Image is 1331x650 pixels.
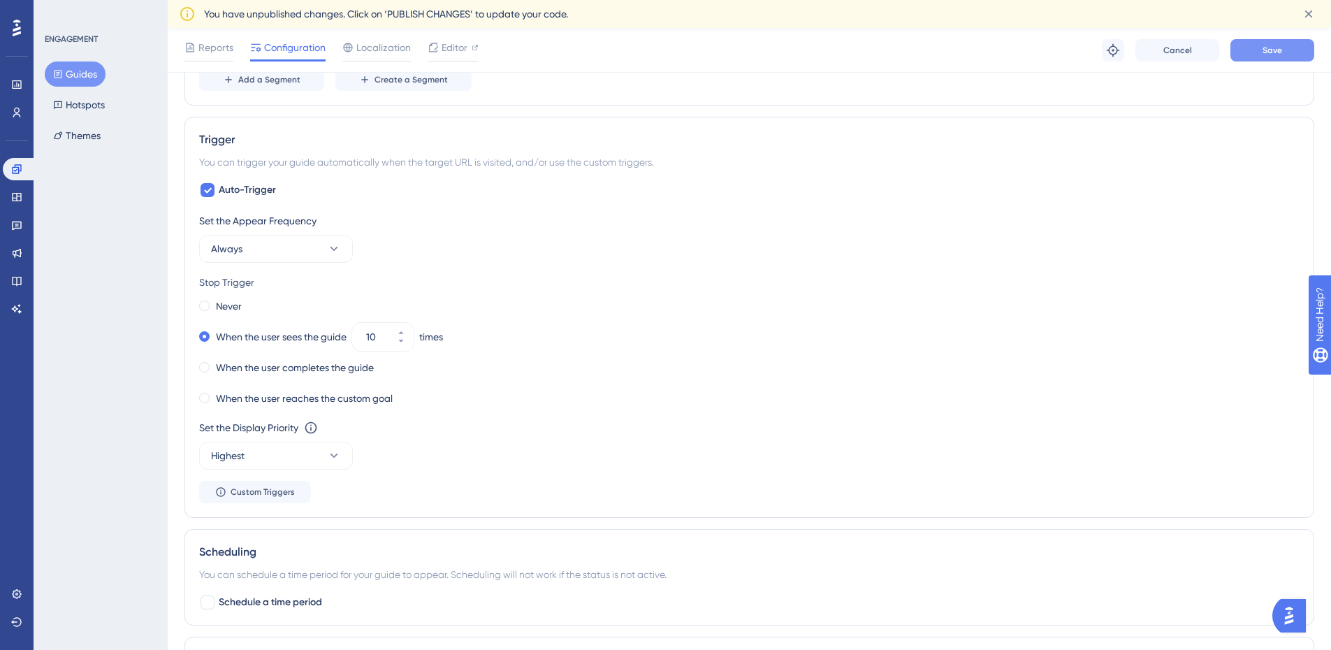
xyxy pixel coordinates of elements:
[1272,595,1314,637] iframe: UserGuiding AI Assistant Launcher
[199,212,1300,229] div: Set the Appear Frequency
[199,131,1300,148] div: Trigger
[1263,45,1282,56] span: Save
[45,123,109,148] button: Themes
[219,182,276,198] span: Auto-Trigger
[442,39,467,56] span: Editor
[211,447,245,464] span: Highest
[199,566,1300,583] div: You can schedule a time period for your guide to appear. Scheduling will not work if the status i...
[199,442,353,470] button: Highest
[204,6,568,22] span: You have unpublished changes. Click on ‘PUBLISH CHANGES’ to update your code.
[219,594,322,611] span: Schedule a time period
[211,240,242,257] span: Always
[216,390,393,407] label: When the user reaches the custom goal
[1230,39,1314,62] button: Save
[216,298,242,315] label: Never
[1135,39,1219,62] button: Cancel
[1163,45,1192,56] span: Cancel
[33,3,87,20] span: Need Help?
[199,544,1300,561] div: Scheduling
[199,481,311,503] button: Custom Triggers
[199,235,353,263] button: Always
[198,39,233,56] span: Reports
[238,74,300,85] span: Add a Segment
[199,274,1300,291] div: Stop Trigger
[45,62,106,87] button: Guides
[231,486,295,498] span: Custom Triggers
[419,328,443,345] div: times
[199,154,1300,171] div: You can trigger your guide automatically when the target URL is visited, and/or use the custom tr...
[199,68,324,91] button: Add a Segment
[216,359,374,376] label: When the user completes the guide
[199,419,298,436] div: Set the Display Priority
[356,39,411,56] span: Localization
[374,74,448,85] span: Create a Segment
[45,92,113,117] button: Hotspots
[216,328,347,345] label: When the user sees the guide
[45,34,98,45] div: ENGAGEMENT
[335,68,472,91] button: Create a Segment
[264,39,326,56] span: Configuration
